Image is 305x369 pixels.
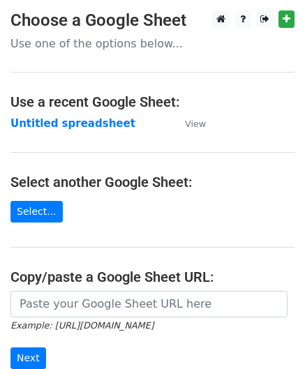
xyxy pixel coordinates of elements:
a: Select... [10,201,63,223]
input: Next [10,347,46,369]
a: View [171,117,206,130]
h3: Choose a Google Sheet [10,10,295,31]
h4: Copy/paste a Google Sheet URL: [10,269,295,285]
p: Use one of the options below... [10,36,295,51]
small: Example: [URL][DOMAIN_NAME] [10,320,154,331]
h4: Select another Google Sheet: [10,174,295,190]
h4: Use a recent Google Sheet: [10,93,295,110]
small: View [185,119,206,129]
input: Paste your Google Sheet URL here [10,291,288,317]
a: Untitled spreadsheet [10,117,135,130]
